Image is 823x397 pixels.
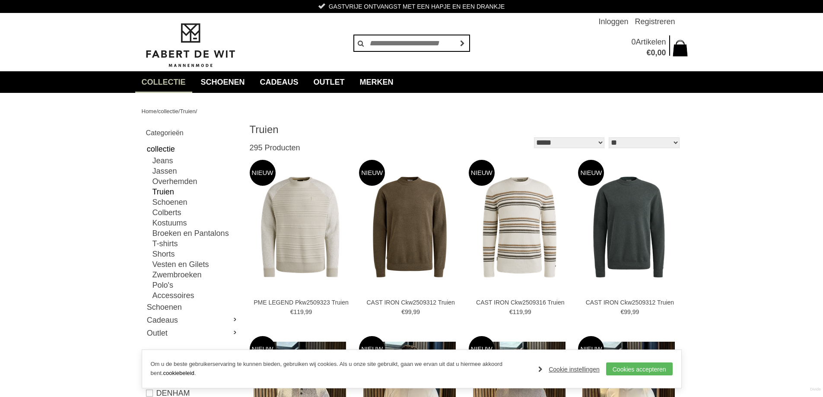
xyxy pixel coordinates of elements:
a: Zwembroeken [153,270,239,280]
a: Accessoires [153,290,239,301]
a: Home [142,108,157,114]
img: CAST IRON Ckw2509316 Truien [469,176,570,278]
a: collectie [135,71,192,93]
a: Inloggen [598,13,628,30]
a: Vesten en Gilets [153,259,239,270]
a: Overhemden [153,176,239,187]
a: Truien [153,187,239,197]
a: CAST IRON Ckw2509312 Truien [582,299,677,306]
span: € [509,308,513,315]
a: Jeans [153,156,239,166]
a: Jassen [153,166,239,176]
a: Cadeaus [146,314,239,327]
span: / [178,108,180,114]
a: Schoenen [194,71,251,93]
a: Schoenen [146,301,239,314]
a: cookiebeleid [163,370,194,376]
span: Artikelen [636,38,666,46]
img: Fabert de Wit [142,22,239,69]
img: CAST IRON Ckw2509312 Truien [359,176,461,278]
span: 119 [513,308,523,315]
span: € [401,308,405,315]
span: 99 [624,308,631,315]
span: 99 [632,308,639,315]
img: PME LEGEND Pkw2509323 Truien [250,176,351,278]
span: 0 [631,38,636,46]
a: Schoenen [153,197,239,207]
span: 0 [651,48,655,57]
span: 99 [413,308,420,315]
span: 00 [657,48,666,57]
span: , [655,48,657,57]
a: Colberts [153,207,239,218]
a: Shorts [153,249,239,259]
a: Registreren [635,13,675,30]
span: , [631,308,632,315]
a: Polo's [153,280,239,290]
a: CAST IRON Ckw2509316 Truien [473,299,568,306]
a: collectie [146,143,239,156]
a: T-shirts [153,238,239,249]
span: € [290,308,294,315]
a: Broeken en Pantalons [153,228,239,238]
span: € [621,308,624,315]
p: Om u de beste gebruikerservaring te kunnen bieden, gebruiken wij cookies. Als u onze site gebruik... [151,360,530,378]
span: 295 Producten [250,143,300,152]
a: collectie [158,108,178,114]
span: / [196,108,197,114]
a: Outlet [307,71,351,93]
span: / [156,108,158,114]
span: , [412,308,413,315]
a: Kostuums [153,218,239,228]
a: Merken [353,71,400,93]
span: 99 [305,308,312,315]
a: Divide [810,384,821,395]
img: CAST IRON Ckw2509312 Truien [578,176,680,278]
span: , [523,308,524,315]
a: Cookies accepteren [606,362,673,375]
span: 99 [524,308,531,315]
span: € [646,48,651,57]
a: PME LEGEND Pkw2509323 Truien [254,299,349,306]
span: 119 [293,308,303,315]
a: Cookie instellingen [538,363,600,376]
h2: Categorieën [146,127,239,138]
a: Truien [180,108,195,114]
span: 99 [405,308,412,315]
a: Outlet [146,327,239,340]
span: , [304,308,305,315]
h1: Truien [250,123,466,136]
a: Cadeaus [254,71,305,93]
a: CAST IRON Ckw2509312 Truien [363,299,458,306]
